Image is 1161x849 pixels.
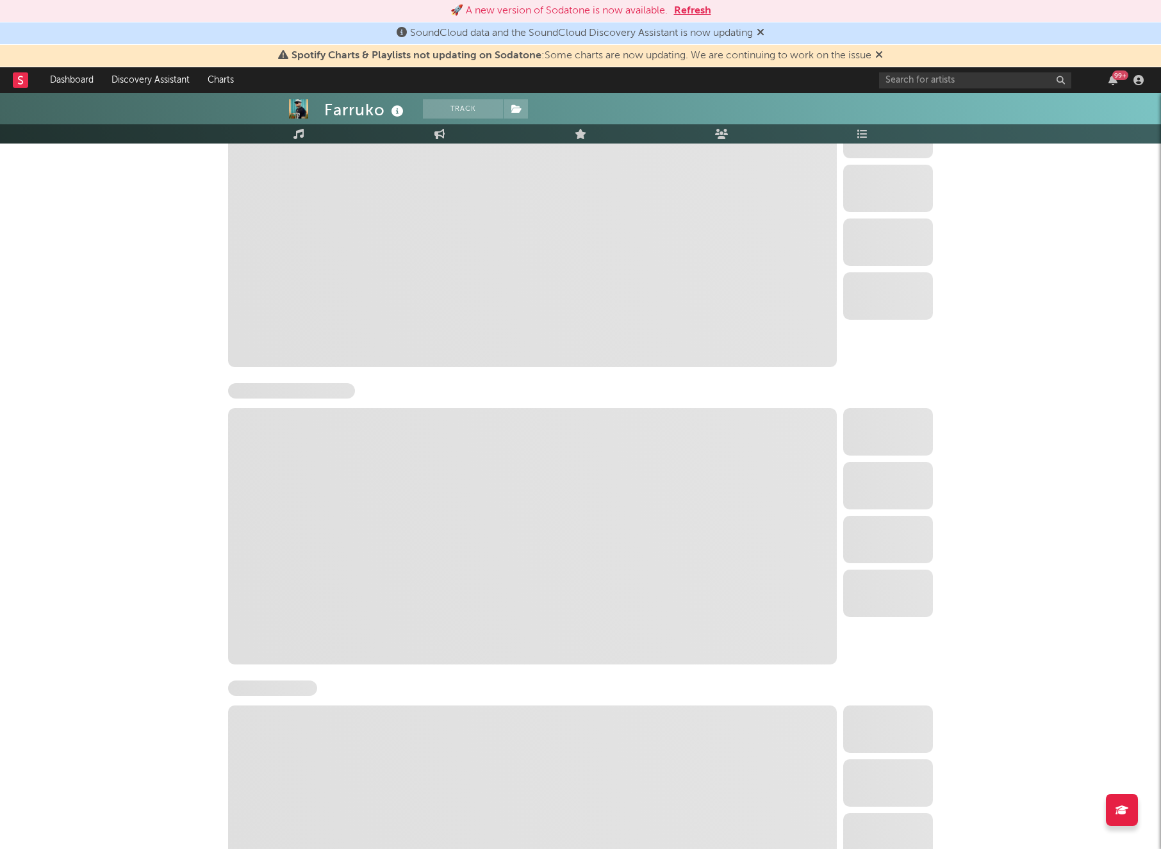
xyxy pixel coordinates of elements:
[199,67,243,93] a: Charts
[41,67,103,93] a: Dashboard
[875,51,883,61] span: Dismiss
[450,3,668,19] div: 🚀 A new version of Sodatone is now available.
[228,383,355,399] span: Spotify Monthly Listeners
[1112,70,1128,80] div: 99 +
[757,28,764,38] span: Dismiss
[228,680,317,696] span: Spotify Popularity
[879,72,1071,88] input: Search for artists
[674,3,711,19] button: Refresh
[423,99,503,119] button: Track
[292,51,871,61] span: : Some charts are now updating. We are continuing to work on the issue
[1108,75,1117,85] button: 99+
[103,67,199,93] a: Discovery Assistant
[292,51,541,61] span: Spotify Charts & Playlists not updating on Sodatone
[324,99,407,120] div: Farruko
[410,28,753,38] span: SoundCloud data and the SoundCloud Discovery Assistant is now updating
